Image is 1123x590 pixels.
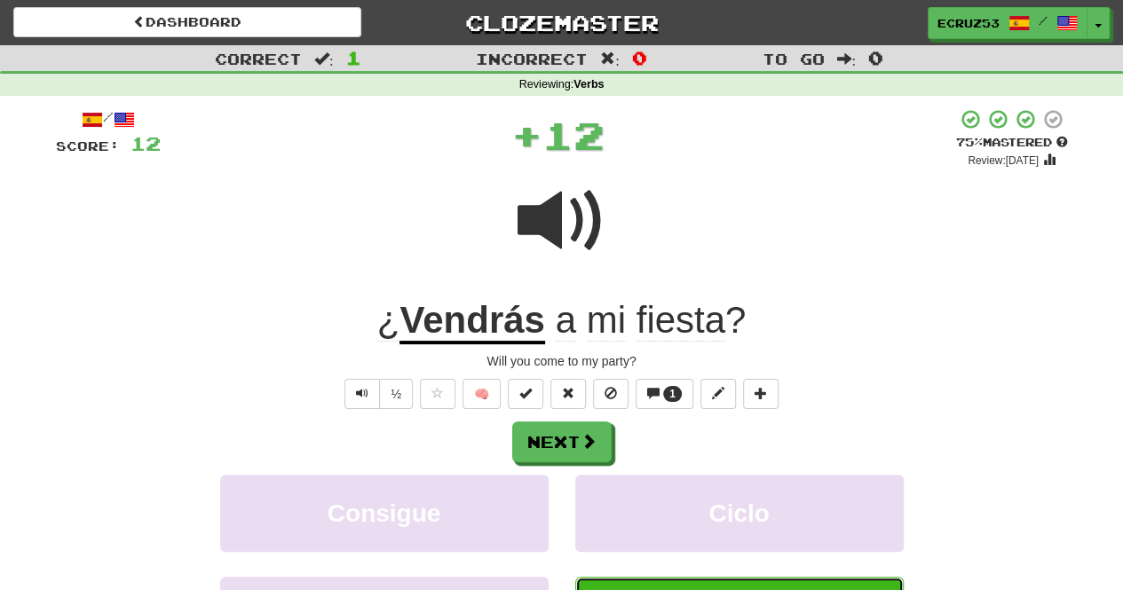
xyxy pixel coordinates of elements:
[928,7,1087,39] a: ECruz53 /
[600,51,620,67] span: :
[344,379,380,409] button: Play sentence audio (ctl+space)
[399,299,544,344] u: Vendrás
[512,421,612,462] button: Next
[314,51,334,67] span: :
[587,299,626,342] span: mi
[56,108,161,130] div: /
[1039,14,1048,27] span: /
[968,154,1039,167] small: Review: [DATE]
[511,108,542,161] span: +
[379,379,413,409] button: ½
[700,379,736,409] button: Edit sentence (alt+d)
[220,475,549,552] button: Consigue
[956,135,1068,151] div: Mastered
[463,379,501,409] button: 🧠
[215,50,302,67] span: Correct
[632,47,647,68] span: 0
[937,15,1000,31] span: ECruz53
[328,500,441,527] span: Consigue
[346,47,361,68] span: 1
[868,47,883,68] span: 0
[743,379,779,409] button: Add to collection (alt+a)
[13,7,361,37] a: Dashboard
[56,352,1068,370] div: Will you come to my party?
[542,113,605,157] span: 12
[669,388,676,400] span: 1
[593,379,629,409] button: Ignore sentence (alt+i)
[636,379,693,409] button: 1
[130,132,161,154] span: 12
[545,299,746,342] span: ?
[836,51,856,67] span: :
[508,379,543,409] button: Set this sentence to 100% Mastered (alt+m)
[420,379,455,409] button: Favorite sentence (alt+f)
[388,7,736,38] a: Clozemaster
[56,138,120,153] span: Score:
[341,379,413,409] div: Text-to-speech controls
[573,78,604,90] strong: Verbs
[956,135,983,149] span: 75 %
[575,475,904,552] button: Ciclo
[555,299,575,342] span: a
[377,299,400,342] span: ¿
[476,50,588,67] span: Incorrect
[708,500,769,527] span: Ciclo
[762,50,824,67] span: To go
[637,299,725,342] span: fiesta
[550,379,586,409] button: Reset to 0% Mastered (alt+r)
